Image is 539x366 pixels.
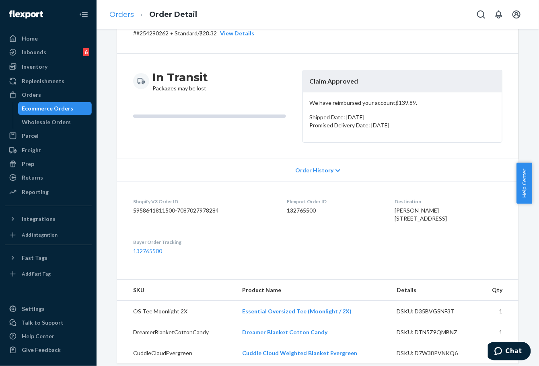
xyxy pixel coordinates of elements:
a: Home [5,32,92,45]
div: Help Center [22,332,54,340]
a: Inbounds6 [5,46,92,59]
p: # #254290262 / $28.32 [133,29,254,37]
div: Home [22,35,38,43]
a: Dreamer Blanket Cotton Candy [242,329,327,335]
td: 1 [479,343,518,364]
div: Add Fast Tag [22,270,51,277]
button: Talk to Support [5,316,92,329]
dt: Flexport Order ID [287,198,382,205]
td: 1 [479,322,518,343]
a: Essential Oversized Tee (Moonlight / 2X) [242,308,352,315]
td: DreamerBlanketCottonCandy [117,322,236,343]
div: Packages may be lost [152,70,208,92]
th: Qty [479,280,518,301]
p: Shipped Date: [DATE] [309,113,496,121]
img: Flexport logo [9,10,43,18]
div: Orders [22,91,41,99]
button: Open account menu [508,6,525,22]
span: Standard [175,30,197,37]
a: Parcel [5,129,92,142]
div: DSKU: DTN5Z9QMBNZ [397,328,472,336]
a: Order Detail [149,10,197,19]
td: CuddleCloudEvergreen [117,343,236,364]
dt: Buyer Order Tracking [133,239,274,245]
dt: Destination [395,198,502,205]
ol: breadcrumbs [103,3,204,27]
div: DSKU: D35BVGSNF3T [397,307,472,315]
span: [PERSON_NAME] [STREET_ADDRESS] [395,207,447,222]
a: Ecommerce Orders [18,102,92,115]
p: Promised Delivery Date: [DATE] [309,121,496,129]
a: Settings [5,303,92,315]
div: Returns [22,174,43,182]
span: Order History [295,166,333,174]
span: • [170,30,173,37]
div: Fast Tags [22,254,47,262]
iframe: Opens a widget where you can chat to one of our agents [488,342,531,362]
div: Reporting [22,188,49,196]
td: 1 [479,301,518,322]
div: Add Integration [22,231,58,238]
dt: Shopify V3 Order ID [133,198,274,205]
div: Give Feedback [22,346,61,354]
a: Freight [5,144,92,157]
div: Talk to Support [22,319,64,327]
button: Open notifications [491,6,507,22]
div: Settings [22,305,45,313]
p: We have reimbursed your account $139.89 . [309,99,496,107]
a: 132765500 [133,247,162,254]
a: Orders [109,10,134,19]
button: Integrations [5,213,92,225]
div: 6 [83,48,89,56]
div: Wholesale Orders [22,118,71,126]
div: Replenishments [22,77,64,85]
a: Cuddle Cloud Weighted Blanket Evergreen [242,350,357,356]
div: Freight [22,146,41,154]
button: Give Feedback [5,344,92,356]
a: Add Fast Tag [5,268,92,280]
div: Integrations [22,215,56,223]
div: Parcel [22,132,39,140]
a: Inventory [5,60,92,73]
button: Help Center [516,163,532,204]
th: Product Name [236,280,390,301]
button: Fast Tags [5,251,92,264]
a: Help Center [5,330,92,343]
a: Replenishments [5,75,92,88]
a: Returns [5,171,92,184]
button: View Details [217,29,254,37]
h3: In Transit [152,70,208,84]
div: Inventory [22,63,47,71]
a: Wholesale Orders [18,116,92,129]
button: Close Navigation [76,6,92,22]
a: Add Integration [5,229,92,241]
header: Claim Approved [303,70,502,92]
a: Prep [5,157,92,170]
dd: 5958641811500-7087027978284 [133,207,274,215]
th: SKU [117,280,236,301]
div: Ecommerce Orders [22,104,74,112]
a: Orders [5,88,92,101]
div: DSKU: D7W38PVNKQ6 [397,349,472,357]
a: Reporting [5,186,92,198]
td: OS Tee Moonlight 2X [117,301,236,322]
button: Open Search Box [473,6,489,22]
dd: 132765500 [287,207,382,215]
th: Details [390,280,479,301]
div: Prep [22,160,34,168]
div: Inbounds [22,48,46,56]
